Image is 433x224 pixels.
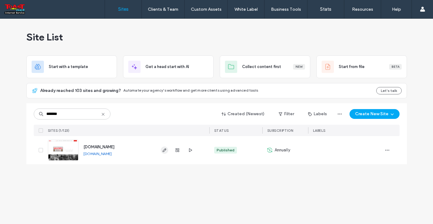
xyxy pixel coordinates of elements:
button: Created (Newest) [216,109,270,119]
button: Labels [303,109,332,119]
label: Business Tools [271,7,301,12]
div: Collect content firstNew [220,55,310,78]
div: New [293,64,305,70]
span: Get a head start with AI [145,64,189,70]
label: Custom Assets [191,7,222,12]
div: Published [217,147,234,153]
span: Already reached 103 sites and growing? [40,88,121,94]
button: Let's talk [376,87,402,94]
label: White Label [234,7,258,12]
button: Create New Site [350,109,400,119]
span: Annually [275,147,291,153]
label: Help [392,7,401,12]
span: LABELS [313,128,326,133]
span: SITES (1/123) [48,128,70,133]
button: Filter [273,109,300,119]
span: STATUS [214,128,229,133]
a: [DOMAIN_NAME] [83,145,114,149]
div: Start from fileBeta [316,55,407,78]
span: Site List [26,31,63,43]
label: Stats [320,6,331,12]
span: Automate your agency's workflow and get more clients using advanced tools [123,88,258,93]
label: Sites [118,6,129,12]
label: Clients & Team [148,7,178,12]
span: Collect content first [242,64,281,70]
span: Help [14,4,26,10]
div: Start with a template [26,55,117,78]
a: [DOMAIN_NAME] [83,151,112,156]
div: Beta [389,64,402,70]
span: Start with a template [49,64,88,70]
label: Resources [352,7,373,12]
span: Start from file [339,64,365,70]
span: SUBSCRIPTION [267,128,293,133]
div: Get a head start with AI [123,55,214,78]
